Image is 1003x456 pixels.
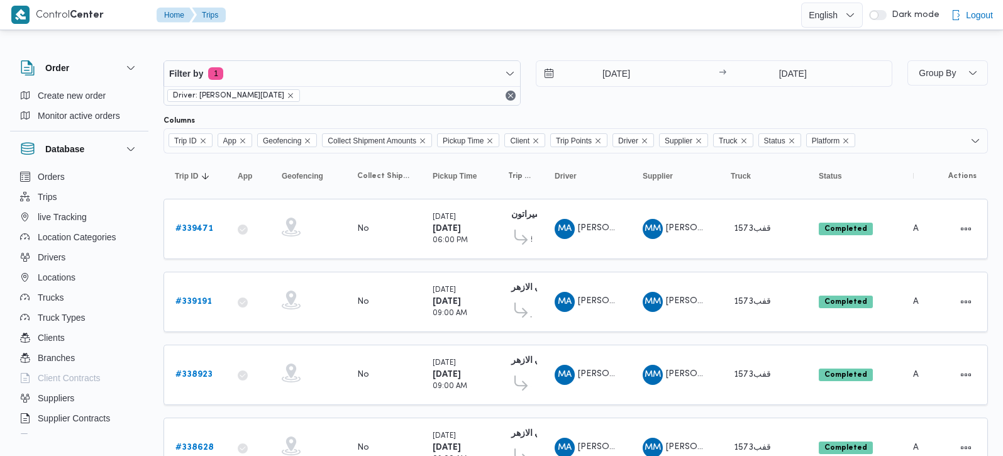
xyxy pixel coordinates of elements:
[532,137,540,145] button: Remove Client from selection in this group
[38,189,57,204] span: Trips
[20,60,138,75] button: Order
[15,247,143,267] button: Drivers
[428,166,490,186] button: Pickup Time
[948,171,977,181] span: Actions
[824,444,867,452] b: Completed
[15,308,143,328] button: Truck Types
[357,296,369,308] div: No
[38,270,75,285] span: Locations
[175,294,212,309] a: #339191
[734,443,771,452] span: 1573قفب
[734,225,771,233] span: 1573قفب
[666,370,812,378] span: [PERSON_NAME] [PERSON_NAME]
[719,134,738,148] span: Truck
[175,171,198,181] span: Trip ID; Sorted in descending order
[824,298,867,306] b: Completed
[788,137,795,145] button: Remove Status from selection in this group
[486,137,494,145] button: Remove Pickup Time from selection in this group
[666,297,812,305] span: [PERSON_NAME] [PERSON_NAME]
[15,287,143,308] button: Trucks
[10,167,148,439] div: Database
[175,370,213,379] b: # 338923
[257,133,317,147] span: Geofencing
[819,296,873,308] span: Completed
[433,287,456,294] small: [DATE]
[169,133,213,147] span: Trip ID
[555,219,575,239] div: Muhammad Ammad Rmdhan Alsaid Muhammad
[433,225,461,233] b: [DATE]
[734,370,771,379] span: 1573قفب
[719,69,726,78] div: →
[578,443,677,451] span: [PERSON_NAME][DATE]
[419,137,426,145] button: Remove Collect Shipment Amounts from selection in this group
[201,171,211,181] svg: Sorted in descending order
[170,166,220,186] button: Trip IDSorted in descending order
[322,133,432,147] span: Collect Shipment Amounts
[659,133,708,147] span: Supplier
[167,89,300,102] span: Driver: محمد عماد رمضان السيد محمد
[15,227,143,247] button: Location Categories
[643,171,673,181] span: Supplier
[643,292,663,312] div: Mahmood Muhammad Ahmad Mahmood Khshan
[287,92,294,99] button: remove selected entity
[666,443,812,451] span: [PERSON_NAME] [PERSON_NAME]
[556,134,592,148] span: Trip Points
[175,221,213,236] a: #339471
[734,298,771,306] span: 1573قفب
[730,61,855,86] input: Press the down key to open a popover containing a calendar.
[578,370,677,378] span: [PERSON_NAME][DATE]
[357,171,410,181] span: Collect Shipment Amounts
[192,8,226,23] button: Trips
[645,292,661,312] span: MM
[15,428,143,448] button: Devices
[536,61,679,86] input: Press the down key to open a popover containing a calendar.
[558,365,572,385] span: MA
[15,267,143,287] button: Locations
[819,442,873,454] span: Completed
[263,134,301,148] span: Geofencing
[907,60,988,86] button: Group By
[555,171,577,181] span: Driver
[38,330,65,345] span: Clients
[433,433,456,440] small: [DATE]
[740,137,748,145] button: Remove Truck from selection in this group
[433,310,467,317] small: 09:00 AM
[726,166,801,186] button: Truck
[15,86,143,106] button: Create new order
[503,88,518,103] button: Remove
[919,68,956,78] span: Group By
[956,365,976,385] button: Actions
[824,225,867,233] b: Completed
[38,250,65,265] span: Drivers
[208,67,223,80] span: 1 active filters
[812,134,840,148] span: Platform
[328,134,416,148] span: Collect Shipment Amounts
[175,443,214,452] b: # 338628
[555,365,575,385] div: Muhammad Ammad Rmdhan Alsaid Muhammad
[511,430,558,438] b: حصني الازهر
[645,219,661,239] span: MM
[511,211,572,219] b: حصني -شيراتون
[38,411,110,426] span: Supplier Contracts
[11,6,30,24] img: X8yXhbKr1z7QwAAAABJRU5ErkJggg==
[819,171,842,181] span: Status
[45,60,69,75] h3: Order
[819,223,873,235] span: Completed
[357,442,369,453] div: No
[175,225,213,233] b: # 339471
[238,171,252,181] span: App
[443,134,484,148] span: Pickup Time
[638,166,713,186] button: Supplier
[913,298,939,306] span: Admin
[15,388,143,408] button: Suppliers
[966,8,993,23] span: Logout
[433,171,477,181] span: Pickup Time
[175,440,214,455] a: #338628
[433,360,456,367] small: [DATE]
[15,368,143,388] button: Client Contracts
[218,133,252,147] span: App
[908,166,919,186] button: Platform
[45,142,84,157] h3: Database
[433,237,468,244] small: 06:00 PM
